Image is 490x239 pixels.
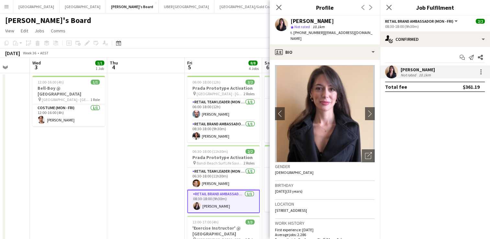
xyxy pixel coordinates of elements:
h3: Location [275,201,375,207]
span: Sat [265,60,272,66]
span: Fri [187,60,192,66]
img: Crew avatar or photo [275,65,375,162]
app-card-role: RETAIL Team Leader (Sat)1/108:30-18:00 (9h30m)[PERSON_NAME] [265,190,337,212]
div: 1 Job [96,66,104,71]
h3: Bell-Boy @ [GEOGRAPHIC_DATA] [32,85,105,97]
h3: Prada Prototype Activation [265,85,337,91]
span: 1/1 [95,61,104,65]
span: [STREET_ADDRESS] [275,208,307,213]
app-card-role: RETAIL Brand Ambassador (Mon - Fri)1/108:30-18:00 (9h30m)[PERSON_NAME] [187,190,260,213]
h3: Birthday [275,182,375,188]
button: [GEOGRAPHIC_DATA] [13,0,60,13]
span: 4 [109,63,118,71]
app-job-card: 06:30-18:00 (11h30m)2/2Prada Prototype Activation Bondi Beach Surf Life Saving Club2 RolesRETAIL ... [187,145,260,213]
app-card-role: RETAIL Brand Ambassador ([DATE])1/108:30-18:00 (9h30m)[PERSON_NAME] [265,168,337,190]
button: [GEOGRAPHIC_DATA]/Gold Coast Winter [214,0,291,13]
h3: Gender [275,164,375,169]
div: Not rated [401,73,417,77]
app-job-card: 08:30-18:00 (9h30m)2/2Prada Prototype Activation Bondi Beach Surf Life Saving Club2 RolesRETAIL B... [265,76,337,142]
div: [PERSON_NAME] [401,67,435,73]
span: 12:00-16:00 (4h) [38,80,64,85]
h3: Prada Prototype Activation [187,85,260,91]
h3: Prada Prototype Activation [265,154,337,160]
app-card-role: RETAIL Team Leader (Mon - Fri)1/106:30-18:00 (11h30m)[PERSON_NAME] [187,168,260,190]
span: 2/2 [245,149,255,154]
div: 10.1km [417,73,432,77]
span: Comms [51,28,65,34]
span: 3 [31,63,41,71]
app-card-role: RETAIL Team Leader (Sat)1/108:30-18:00 (9h30m)[PERSON_NAME] [265,120,337,142]
span: 3/3 [245,220,255,224]
div: 4 Jobs [249,66,259,71]
span: Edit [21,28,28,34]
span: 13:00-17:00 (4h) [192,220,219,224]
app-job-card: 12:00-16:00 (4h)1/1Bell-Boy @ [GEOGRAPHIC_DATA] [GEOGRAPHIC_DATA] - [GEOGRAPHIC_DATA]1 RoleCostum... [32,76,105,126]
span: t. [PHONE_NUMBER] [291,30,324,35]
span: Wed [32,60,41,66]
div: Confirmed [380,31,490,47]
span: Jobs [35,28,44,34]
div: Total fee [385,84,407,90]
div: AEST [40,51,49,55]
div: Bio [270,44,380,60]
span: 06:00-18:00 (12h) [192,80,221,85]
span: Week 36 [21,51,38,55]
a: Comms [48,27,68,35]
span: 5 [186,63,192,71]
span: [GEOGRAPHIC_DATA] - [GEOGRAPHIC_DATA] [42,97,90,102]
span: Not rated [294,24,310,29]
span: RETAIL Brand Ambassador (Mon - Fri) [385,19,453,24]
a: Jobs [32,27,47,35]
app-card-role: RETAIL Team Leader (Mon - Fri)1/106:00-18:00 (12h)[PERSON_NAME] [187,98,260,120]
h3: Profile [270,3,380,12]
span: | [EMAIL_ADDRESS][DOMAIN_NAME] [291,30,372,41]
app-card-role: RETAIL Brand Ambassador ([DATE])1/108:30-18:00 (9h30m)[PERSON_NAME] [265,98,337,120]
span: 2/2 [476,19,485,24]
a: Edit [18,27,31,35]
h3: Prada Prototype Activation [187,154,260,160]
p: Average jobs: 2.286 [275,232,375,237]
p: First experience: [DATE] [275,227,375,232]
span: View [5,28,14,34]
span: [GEOGRAPHIC_DATA] - [GEOGRAPHIC_DATA] [197,91,244,96]
div: [PERSON_NAME] [291,18,334,24]
app-job-card: 06:00-18:00 (12h)2/2Prada Prototype Activation [GEOGRAPHIC_DATA] - [GEOGRAPHIC_DATA]2 RolesRETAIL... [187,76,260,142]
span: 2/2 [245,80,255,85]
app-card-role: Costume (Mon - Fri)1/112:00-16:00 (4h)[PERSON_NAME] [32,104,105,126]
div: 08:30-18:00 (9h30m) [385,24,485,29]
h3: Work history [275,220,375,226]
button: [GEOGRAPHIC_DATA] [60,0,106,13]
a: View [3,27,17,35]
span: 10.1km [311,24,326,29]
span: [DATE] (33 years) [275,189,302,194]
span: 2 Roles [244,161,255,165]
span: Thu [110,60,118,66]
div: Open photos pop-in [362,149,375,162]
button: UBER [GEOGRAPHIC_DATA] [159,0,214,13]
span: 2 Roles [244,91,255,96]
span: 8/8 [248,61,257,65]
span: 6 [264,63,272,71]
span: 06:30-18:00 (11h30m) [192,149,228,154]
span: 1/1 [91,80,100,85]
h3: Job Fulfilment [380,3,490,12]
span: Bondi Beach Surf Life Saving Club [197,161,244,165]
button: RETAIL Brand Ambassador (Mon - Fri) [385,19,459,24]
div: [DATE] [5,50,20,56]
button: [PERSON_NAME]'s Board [106,0,159,13]
span: [DEMOGRAPHIC_DATA] [275,170,313,175]
app-card-role: RETAIL Brand Ambassador (Mon - Fri)1/108:30-18:00 (9h30m)[PERSON_NAME] [187,120,260,142]
h3: 'Exercise Instructor' @ [GEOGRAPHIC_DATA] [187,225,260,237]
app-job-card: 08:30-18:00 (9h30m)2/2Prada Prototype Activation [GEOGRAPHIC_DATA] - [GEOGRAPHIC_DATA]2 RolesRETA... [265,145,337,212]
h1: [PERSON_NAME]'s Board [5,16,91,25]
span: 1 Role [90,97,100,102]
div: $361.19 [463,84,480,90]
